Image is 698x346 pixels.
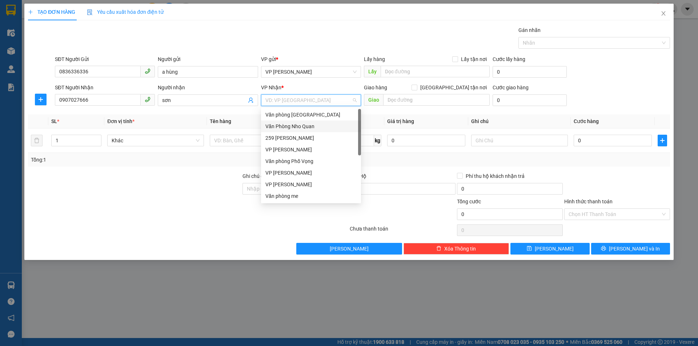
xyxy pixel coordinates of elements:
input: Cước lấy hàng [493,66,567,78]
span: phone [145,97,151,102]
span: Lấy [364,66,381,77]
div: Chưa thanh toán [349,225,456,237]
img: icon [87,9,93,15]
input: Dọc đường [381,66,490,77]
span: [PERSON_NAME] [330,245,369,253]
input: VD: Bàn, Ghế [210,135,306,146]
span: plus [658,138,667,143]
label: Hình thức thanh toán [564,199,613,204]
button: Close [653,4,674,24]
div: Văn phòng Phố Vọng [265,157,357,165]
span: Khác [112,135,200,146]
span: delete [436,246,441,252]
input: 0 [387,135,465,146]
span: phone [145,68,151,74]
input: Ghi Chú [471,135,568,146]
span: save [527,246,532,252]
div: Văn phòng Phố Vọng [261,155,361,167]
th: Ghi chú [468,114,571,129]
span: Yêu cầu xuất hóa đơn điện tử [87,9,164,15]
span: Cước hàng [574,118,599,124]
div: Văn Phòng Nho Quan [261,121,361,132]
span: Thu Hộ [350,173,366,179]
div: VP [PERSON_NAME] [265,180,357,188]
div: Văn phòng Ninh Bình [261,109,361,121]
div: VP Nguyễn Quốc Trị [261,167,361,179]
input: Cước giao hàng [493,94,567,106]
span: Lấy tận nơi [458,55,490,63]
button: plus [658,135,667,146]
label: Gán nhãn [518,27,541,33]
span: SL [51,118,57,124]
span: [PERSON_NAME] và In [609,245,660,253]
span: VP Nhận [261,85,281,90]
div: 259 Lê Duẩn [261,132,361,144]
button: printer[PERSON_NAME] và In [591,243,670,255]
div: VP [PERSON_NAME] [265,169,357,177]
input: Dọc đường [383,94,490,106]
button: [PERSON_NAME] [296,243,402,255]
span: plus [28,9,33,15]
div: VP Thịnh Liệt [261,144,361,155]
span: Lấy hàng [364,56,385,62]
span: Đơn vị tính [107,118,135,124]
button: save[PERSON_NAME] [510,243,589,255]
div: SĐT Người Nhận [55,84,155,91]
label: Cước lấy hàng [493,56,525,62]
div: Văn Phòng Nho Quan [265,122,357,130]
div: SĐT Người Gửi [55,55,155,63]
span: Tên hàng [210,118,231,124]
span: Giao [364,94,383,106]
div: Người gửi [158,55,258,63]
span: plus [35,97,46,102]
span: Xóa Thông tin [444,245,476,253]
span: kg [374,135,381,146]
span: Tổng cước [457,199,481,204]
span: close [661,11,666,16]
span: TẠO ĐƠN HÀNG [28,9,75,15]
span: VP Thịnh Liệt [265,66,357,77]
div: 259 [PERSON_NAME] [265,134,357,142]
label: Ghi chú đơn hàng [242,173,282,179]
button: delete [31,135,43,146]
div: Tổng: 1 [31,156,269,164]
span: [GEOGRAPHIC_DATA] tận nơi [417,84,490,91]
label: Cước giao hàng [493,85,529,90]
div: VP gửi [261,55,361,63]
span: Giá trị hàng [387,118,414,124]
button: plus [35,94,47,105]
div: Người nhận [158,84,258,91]
div: VP [PERSON_NAME] [265,146,357,154]
span: Giao hàng [364,85,387,90]
div: Văn phòng [GEOGRAPHIC_DATA] [265,111,357,119]
input: Ghi chú đơn hàng [242,183,348,195]
span: user-add [248,97,254,103]
div: Văn phòng me [261,190,361,202]
div: Văn phòng me [265,192,357,200]
span: [PERSON_NAME] [535,245,574,253]
span: printer [601,246,606,252]
div: VP Trương Công Giai [261,179,361,190]
span: Phí thu hộ khách nhận trả [463,172,527,180]
button: deleteXóa Thông tin [404,243,509,255]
